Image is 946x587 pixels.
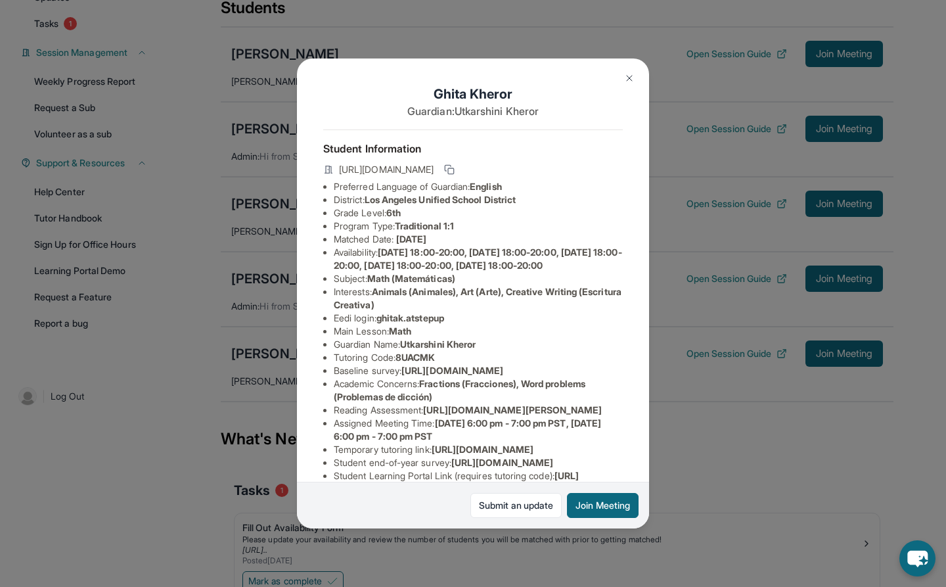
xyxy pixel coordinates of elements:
li: Availability: [334,246,623,272]
li: Matched Date: [334,233,623,246]
h4: Student Information [323,141,623,156]
li: Academic Concerns : [334,377,623,404]
li: Eedi login : [334,312,623,325]
button: Copy link [441,162,457,177]
span: Traditional 1:1 [395,220,454,231]
span: Los Angeles Unified School District [365,194,516,205]
li: Baseline survey : [334,364,623,377]
span: Math [389,325,411,337]
li: Guardian Name : [334,338,623,351]
li: Student end-of-year survey : [334,456,623,469]
a: Submit an update [470,493,562,518]
li: Program Type: [334,220,623,233]
span: [DATE] [396,233,426,245]
img: Close Icon [624,73,635,83]
span: [URL][DOMAIN_NAME] [451,457,553,468]
span: [URL][DOMAIN_NAME] [432,444,533,455]
span: [URL][DOMAIN_NAME] [339,163,434,176]
li: Temporary tutoring link : [334,443,623,456]
span: English [470,181,502,192]
span: [URL][DOMAIN_NAME] [401,365,503,376]
li: Main Lesson : [334,325,623,338]
span: 6th [386,207,401,218]
li: District: [334,193,623,206]
span: ghitak.atstepup [376,312,444,323]
h1: Ghita Kheror [323,85,623,103]
p: Guardian: Utkarshini Kheror [323,103,623,119]
span: 8UACMK [395,352,435,363]
span: Fractions (Fracciones), Word problems (Problemas de dicción) [334,378,585,402]
button: Join Meeting [567,493,639,518]
li: Preferred Language of Guardian: [334,180,623,193]
span: Utkarshini Kheror [400,339,476,350]
span: Animals (Animales), Art (Arte), Creative Writing (Escritura Creativa) [334,286,621,310]
li: Student Learning Portal Link (requires tutoring code) : [334,469,623,496]
li: Tutoring Code : [334,351,623,364]
li: Grade Level: [334,206,623,220]
span: [DATE] 6:00 pm - 7:00 pm PST, [DATE] 6:00 pm - 7:00 pm PST [334,417,601,442]
span: [URL][DOMAIN_NAME][PERSON_NAME] [423,404,602,415]
li: Subject : [334,272,623,285]
span: [DATE] 18:00-20:00, [DATE] 18:00-20:00, [DATE] 18:00-20:00, [DATE] 18:00-20:00, [DATE] 18:00-20:00 [334,247,622,271]
span: Math (Matemáticas) [367,273,455,284]
li: Reading Assessment : [334,404,623,417]
button: chat-button [899,540,935,576]
li: Interests : [334,285,623,312]
li: Assigned Meeting Time : [334,417,623,443]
